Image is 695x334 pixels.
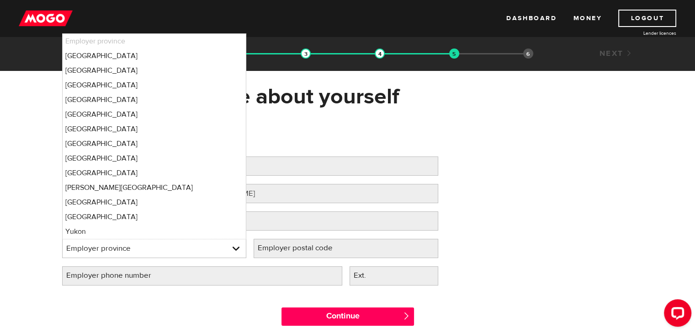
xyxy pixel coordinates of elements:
[62,136,438,147] p: Please tell us about your employment at THE KEG
[63,224,246,239] li: Yukon
[63,34,246,48] li: Employer province
[63,92,246,107] li: [GEOGRAPHIC_DATA]
[573,10,602,27] a: Money
[449,48,459,59] img: transparent-188c492fd9eaac0f573672f40bb141c2.gif
[301,48,311,59] img: transparent-188c492fd9eaac0f573672f40bb141c2.gif
[63,78,246,92] li: [GEOGRAPHIC_DATA]
[63,210,246,224] li: [GEOGRAPHIC_DATA]
[19,10,73,27] img: mogo_logo-11ee424be714fa7cbb0f0f49df9e16ec.png
[657,296,695,334] iframe: LiveChat chat widget
[608,30,676,37] a: Lender licences
[63,122,246,136] li: [GEOGRAPHIC_DATA]
[506,10,557,27] a: Dashboard
[62,266,170,285] label: Employer phone number
[63,63,246,78] li: [GEOGRAPHIC_DATA]
[63,151,246,166] li: [GEOGRAPHIC_DATA]
[350,266,385,285] label: Ext.
[599,48,633,59] a: Next
[63,166,246,180] li: [GEOGRAPHIC_DATA]
[403,312,410,320] span: 
[375,48,385,59] img: transparent-188c492fd9eaac0f573672f40bb141c2.gif
[62,85,633,108] h1: Please tell us more about yourself
[63,48,246,63] li: [GEOGRAPHIC_DATA]
[63,180,246,195] li: [PERSON_NAME][GEOGRAPHIC_DATA]
[281,307,414,326] input: Continue
[618,10,676,27] a: Logout
[63,107,246,122] li: [GEOGRAPHIC_DATA]
[254,239,351,258] label: Employer postal code
[63,136,246,151] li: [GEOGRAPHIC_DATA]
[63,195,246,210] li: [GEOGRAPHIC_DATA]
